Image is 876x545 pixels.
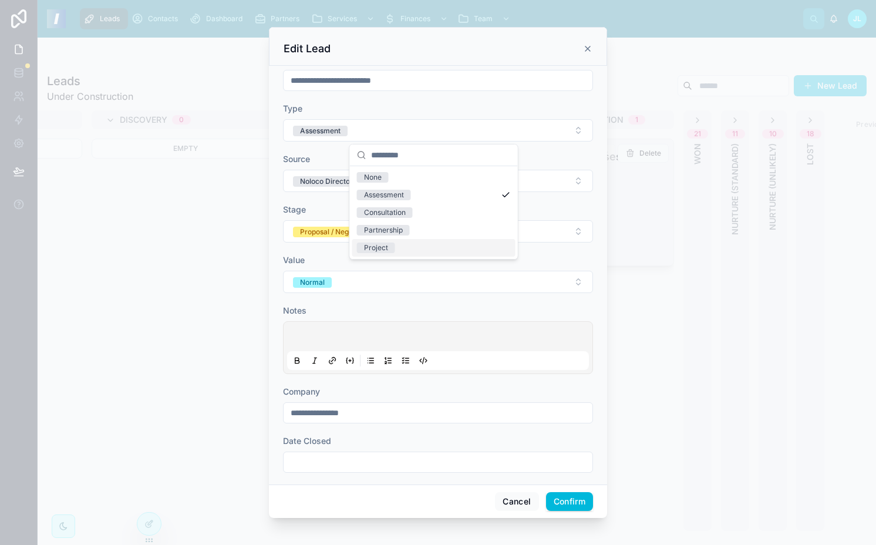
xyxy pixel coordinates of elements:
button: Cancel [495,492,538,511]
span: Value [283,255,305,265]
div: Proposal / Negotiation [300,227,373,237]
div: None [364,172,382,183]
span: Stage [283,204,306,214]
div: Assessment [300,126,341,136]
div: Normal [300,277,325,288]
button: Confirm [546,492,593,511]
span: Type [283,103,302,113]
button: Select Button [283,170,593,192]
span: Notes [283,305,306,315]
button: Select Button [283,119,593,142]
div: Partnership [364,225,403,236]
div: Assessment [364,190,404,200]
span: Date Closed [283,436,331,446]
div: Consultation [364,207,406,218]
div: Suggestions [350,166,518,259]
span: Source [283,154,310,164]
div: Project [364,243,388,253]
span: Company [283,386,320,396]
button: Select Button [283,271,593,293]
div: Noloco Directory [300,176,357,187]
h3: Edit Lead [284,42,331,56]
button: Select Button [283,220,593,243]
